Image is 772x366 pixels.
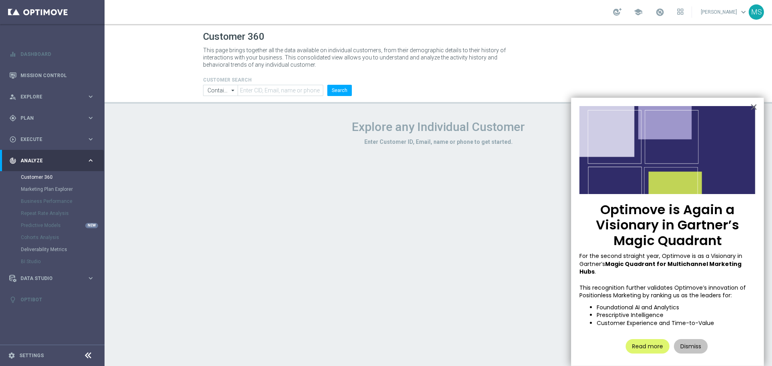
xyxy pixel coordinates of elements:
div: Repeat Rate Analysis [21,207,104,219]
span: Explore [21,94,87,99]
p: This recognition further validates Optimove’s innovation of Positionless Marketing by ranking us ... [579,284,756,300]
li: Foundational AI and Analytics [597,304,756,312]
div: Optibot [9,289,94,310]
a: Optibot [21,289,94,310]
div: MS [749,4,764,20]
div: Marketing Plan Explorer [21,183,104,195]
li: Prescriptive Intelligence [597,311,756,319]
i: equalizer [9,51,16,58]
a: Marketing Plan Explorer [21,186,84,192]
i: play_circle_outline [9,136,16,143]
i: settings [8,352,15,359]
div: BI Studio [21,256,104,268]
i: keyboard_arrow_right [87,274,94,282]
button: Dismiss [674,339,708,354]
input: Contains [203,85,238,96]
button: Close [750,100,758,113]
div: Deliverability Metrics [21,243,104,256]
div: Predictive Models [21,219,104,231]
div: NEW [85,223,98,228]
p: Optimove is Again a Visionary in Gartner’s Magic Quadrant [579,202,756,248]
i: gps_fixed [9,115,16,122]
i: keyboard_arrow_right [87,93,94,100]
span: Analyze [21,158,87,163]
i: keyboard_arrow_right [87,114,94,122]
div: Explore [9,93,87,100]
div: Business Performance [21,195,104,207]
a: Settings [19,353,44,358]
div: Dashboard [9,43,94,65]
i: keyboard_arrow_right [87,135,94,143]
h1: Customer 360 [203,31,673,43]
span: . [595,268,596,276]
i: track_changes [9,157,16,164]
i: lightbulb [9,296,16,303]
h1: Explore any Individual Customer [203,120,673,134]
a: Deliverability Metrics [21,246,84,253]
div: Cohorts Analysis [21,231,104,243]
div: Execute [9,136,87,143]
a: Mission Control [21,65,94,86]
i: keyboard_arrow_right [87,157,94,164]
h3: Enter Customer ID, Email, name or phone to get started. [203,138,673,145]
span: school [634,8,643,16]
div: Mission Control [9,65,94,86]
p: This page brings together all the data available on individual customers, from their demographic ... [203,47,513,68]
li: Customer Experience and Time-to-Value [597,319,756,327]
input: Enter CID, Email, name or phone [238,85,323,96]
button: Search [327,85,352,96]
span: Execute [21,137,87,142]
h4: CUSTOMER SEARCH [203,77,352,83]
div: Analyze [9,157,87,164]
div: Data Studio [9,275,87,282]
a: Dashboard [21,43,94,65]
i: arrow_drop_down [229,85,237,96]
strong: Magic Quadrant for Multichannel Marketing Hubs [579,260,743,276]
span: Data Studio [21,276,87,281]
a: Customer 360 [21,174,84,180]
div: Plan [9,115,87,122]
i: person_search [9,93,16,100]
button: Read more [626,339,669,354]
div: Customer 360 [21,171,104,183]
span: For the second straight year, Optimove is as a Visionary in Gartner’s [579,252,744,268]
span: keyboard_arrow_down [739,8,748,16]
a: [PERSON_NAME] [700,6,749,18]
span: Plan [21,116,87,121]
